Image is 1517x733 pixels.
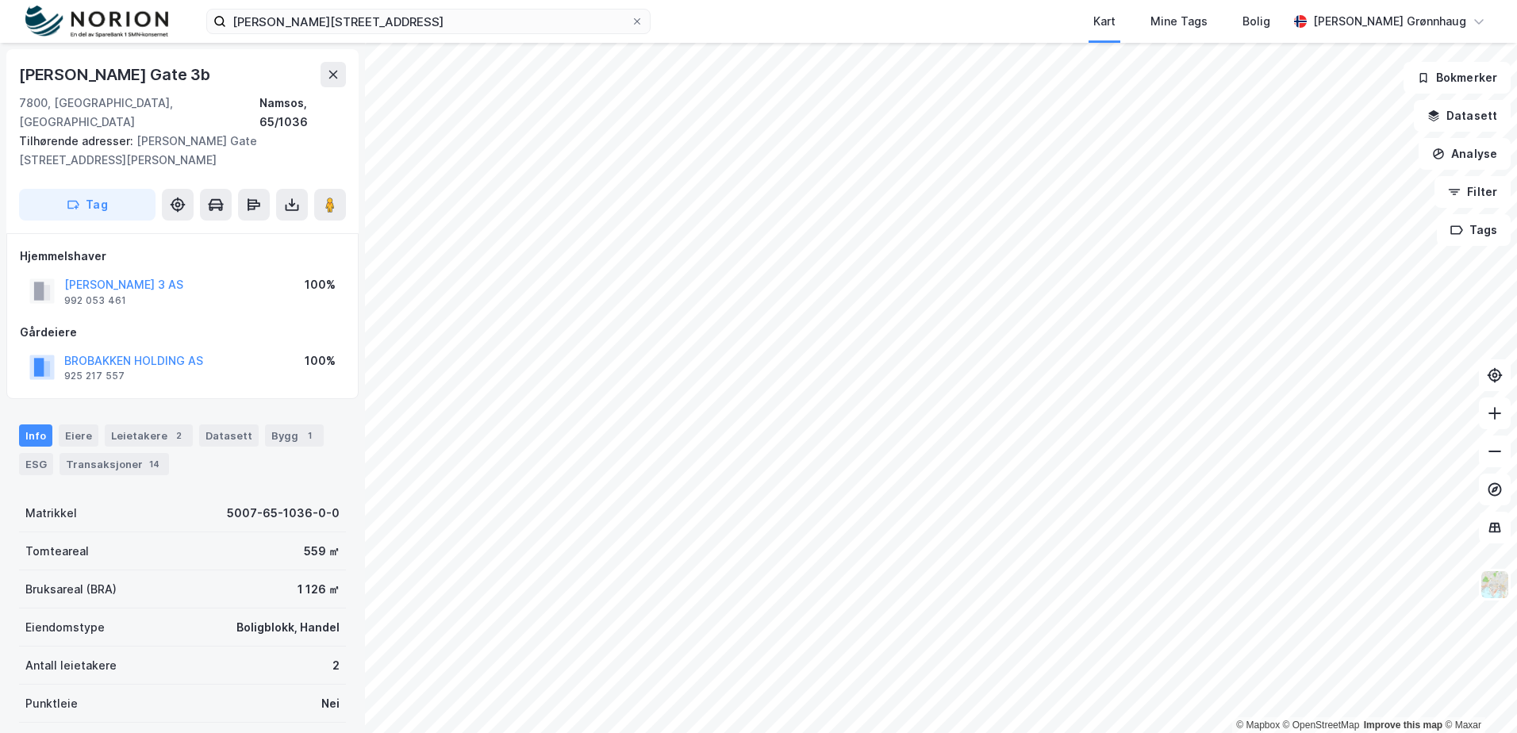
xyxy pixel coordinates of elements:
[1480,570,1510,600] img: Z
[1093,12,1116,31] div: Kart
[25,504,77,523] div: Matrikkel
[1414,100,1511,132] button: Datasett
[20,247,345,266] div: Hjemmelshaver
[301,428,317,443] div: 1
[1364,720,1442,731] a: Improve this map
[25,580,117,599] div: Bruksareal (BRA)
[171,428,186,443] div: 2
[304,542,340,561] div: 559 ㎡
[19,424,52,447] div: Info
[227,504,340,523] div: 5007-65-1036-0-0
[25,618,105,637] div: Eiendomstype
[1313,12,1466,31] div: [PERSON_NAME] Grønnhaug
[105,424,193,447] div: Leietakere
[64,370,125,382] div: 925 217 557
[19,453,53,475] div: ESG
[146,456,163,472] div: 14
[20,323,345,342] div: Gårdeiere
[321,694,340,713] div: Nei
[25,6,168,38] img: norion-logo.80e7a08dc31c2e691866.png
[332,656,340,675] div: 2
[64,294,126,307] div: 992 053 461
[1242,12,1270,31] div: Bolig
[1437,214,1511,246] button: Tags
[199,424,259,447] div: Datasett
[19,94,259,132] div: 7800, [GEOGRAPHIC_DATA], [GEOGRAPHIC_DATA]
[265,424,324,447] div: Bygg
[236,618,340,637] div: Boligblokk, Handel
[1438,657,1517,733] div: Kontrollprogram for chat
[25,542,89,561] div: Tomteareal
[1434,176,1511,208] button: Filter
[1419,138,1511,170] button: Analyse
[298,580,340,599] div: 1 126 ㎡
[19,134,136,148] span: Tilhørende adresser:
[19,132,333,170] div: [PERSON_NAME] Gate [STREET_ADDRESS][PERSON_NAME]
[19,62,213,87] div: [PERSON_NAME] Gate 3b
[1438,657,1517,733] iframe: Chat Widget
[1236,720,1280,731] a: Mapbox
[59,424,98,447] div: Eiere
[1283,720,1360,731] a: OpenStreetMap
[25,694,78,713] div: Punktleie
[60,453,169,475] div: Transaksjoner
[226,10,631,33] input: Søk på adresse, matrikkel, gårdeiere, leietakere eller personer
[1150,12,1208,31] div: Mine Tags
[259,94,346,132] div: Namsos, 65/1036
[1404,62,1511,94] button: Bokmerker
[19,189,156,221] button: Tag
[305,351,336,370] div: 100%
[305,275,336,294] div: 100%
[25,656,117,675] div: Antall leietakere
